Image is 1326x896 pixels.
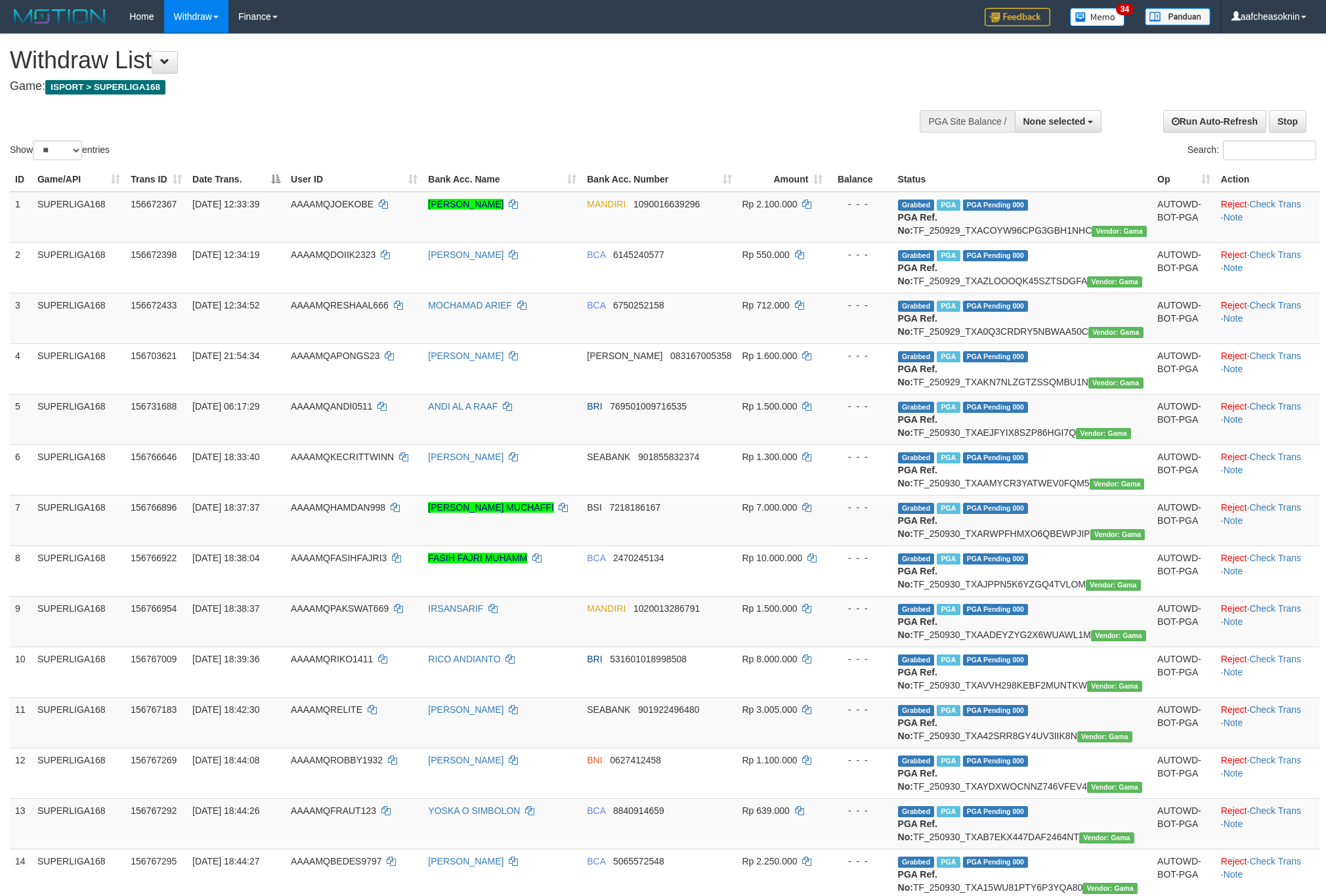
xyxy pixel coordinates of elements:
[10,545,32,596] td: 8
[1216,167,1319,192] th: Action
[1249,755,1301,765] a: Check Trans
[131,755,177,765] span: 156767269
[1216,495,1319,545] td: · ·
[985,8,1050,26] img: Feedback.jpg
[963,705,1029,716] span: PGA Pending
[898,667,937,691] b: PGA Ref. No:
[893,242,1152,293] td: TF_250929_TXAZLOOOQK45SZTSDGFA
[582,167,737,192] th: Bank Acc. Number: activate to sort column ascending
[1216,343,1319,394] td: · ·
[833,703,887,716] div: - - -
[737,167,828,192] th: Amount: activate to sort column ascending
[1221,401,1247,412] a: Reject
[131,654,177,664] span: 156767009
[291,401,373,412] span: AAAAMQANDI0511
[742,502,798,513] span: Rp 7.000.000
[1090,529,1145,540] span: Vendor URL: https://trx31.1velocity.biz
[833,602,887,615] div: - - -
[1216,697,1319,748] td: · ·
[291,452,394,462] span: AAAAMQKECRITTWINN
[32,596,125,647] td: SUPERLIGA168
[742,654,798,664] span: Rp 8.000.000
[1224,313,1243,324] a: Note
[587,654,602,664] span: BRI
[32,697,125,748] td: SUPERLIGA168
[428,351,503,361] a: [PERSON_NAME]
[187,167,286,192] th: Date Trans.: activate to sort column descending
[898,414,937,438] b: PGA Ref. No:
[192,401,259,412] span: [DATE] 06:17:29
[1224,616,1243,627] a: Note
[192,249,259,260] span: [DATE] 12:34:19
[898,212,937,236] b: PGA Ref. No:
[428,805,520,816] a: YOSKA O SIMBOLON
[1086,580,1141,591] span: Vendor URL: https://trx31.1velocity.biz
[898,515,937,539] b: PGA Ref. No:
[898,604,935,615] span: Grabbed
[833,551,887,565] div: - - -
[613,249,664,260] span: Copy 6145240577 to clipboard
[937,351,960,362] span: Marked by aafchhiseyha
[32,545,125,596] td: SUPERLIGA168
[587,351,662,361] span: [PERSON_NAME]
[587,755,602,765] span: BNI
[32,394,125,444] td: SUPERLIGA168
[1249,654,1301,664] a: Check Trans
[1163,110,1266,133] a: Run Auto-Refresh
[1224,414,1243,425] a: Note
[32,293,125,343] td: SUPERLIGA168
[1077,731,1132,742] span: Vendor URL: https://trx31.1velocity.biz
[291,351,379,361] span: AAAAMQAPONGS23
[670,351,731,361] span: Copy 083167005358 to clipboard
[742,300,790,310] span: Rp 712.000
[742,249,790,260] span: Rp 550.000
[32,192,125,243] td: SUPERLIGA168
[1152,495,1216,545] td: AUTOWD-BOT-PGA
[192,502,259,513] span: [DATE] 18:37:37
[1221,654,1247,664] a: Reject
[963,402,1029,413] span: PGA Pending
[638,452,699,462] span: Copy 901855832374 to clipboard
[1249,856,1301,866] a: Check Trans
[32,242,125,293] td: SUPERLIGA168
[833,652,887,666] div: - - -
[192,805,259,816] span: [DATE] 18:44:26
[833,754,887,767] div: - - -
[32,444,125,495] td: SUPERLIGA168
[610,755,661,765] span: Copy 0627412458 to clipboard
[898,616,937,640] b: PGA Ref. No:
[898,768,937,792] b: PGA Ref. No:
[1216,242,1319,293] td: · ·
[1088,377,1144,389] span: Vendor URL: https://trx31.1velocity.biz
[898,351,935,362] span: Grabbed
[10,647,32,697] td: 10
[1145,8,1210,26] img: panduan.png
[1249,300,1301,310] a: Check Trans
[898,364,937,387] b: PGA Ref. No:
[1087,681,1142,692] span: Vendor URL: https://trx31.1velocity.biz
[428,553,527,563] a: FASIH FAJRI MUHAMM
[898,200,935,211] span: Grabbed
[893,647,1152,697] td: TF_250930_TXAVVH298KEBF2MUNTKW
[742,452,798,462] span: Rp 1.300.000
[1216,192,1319,243] td: · ·
[192,199,259,209] span: [DATE] 12:33:39
[131,401,177,412] span: 156731688
[32,167,125,192] th: Game/API: activate to sort column ascending
[1224,667,1243,677] a: Note
[428,502,553,513] a: [PERSON_NAME] MUCHAFFI
[893,697,1152,748] td: TF_250930_TXA42SRR8GY4UV3IIK8N
[587,603,626,614] span: MANDIRI
[963,503,1029,514] span: PGA Pending
[131,351,177,361] span: 156703621
[291,704,362,715] span: AAAAMQRELITE
[833,299,887,312] div: - - -
[192,351,259,361] span: [DATE] 21:54:34
[10,495,32,545] td: 7
[1249,603,1301,614] a: Check Trans
[131,199,177,209] span: 156672367
[192,452,259,462] span: [DATE] 18:33:40
[963,553,1029,565] span: PGA Pending
[32,798,125,849] td: SUPERLIGA168
[32,748,125,798] td: SUPERLIGA168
